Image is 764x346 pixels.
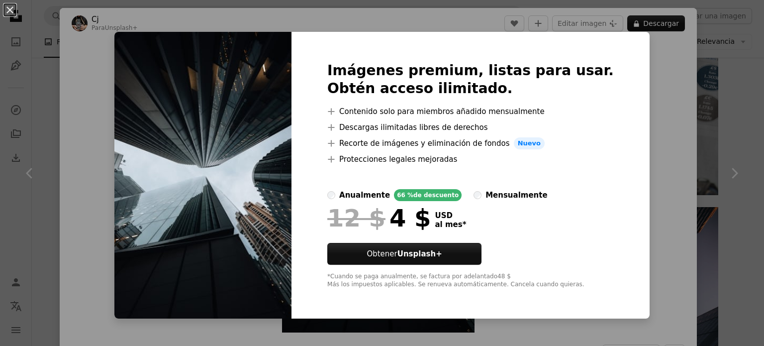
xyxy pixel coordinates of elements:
li: Descargas ilimitadas libres de derechos [327,121,614,133]
h2: Imágenes premium, listas para usar. Obtén acceso ilimitado. [327,62,614,98]
input: anualmente66 %de descuento [327,191,335,199]
div: 4 $ [327,205,431,231]
strong: Unsplash+ [397,249,442,258]
span: USD [435,211,466,220]
span: Nuevo [514,137,545,149]
div: mensualmente [485,189,547,201]
li: Contenido solo para miembros añadido mensualmente [327,106,614,117]
div: *Cuando se paga anualmente, se factura por adelantado 48 $ Más los impuestos aplicables. Se renue... [327,273,614,289]
span: al mes * [435,220,466,229]
li: Protecciones legales mejoradas [327,153,614,165]
button: ObtenerUnsplash+ [327,243,481,265]
div: anualmente [339,189,390,201]
li: Recorte de imágenes y eliminación de fondos [327,137,614,149]
div: 66 % de descuento [394,189,462,201]
span: 12 $ [327,205,385,231]
img: premium_photo-1672423156257-9a2bc5e1f480 [114,32,291,319]
input: mensualmente [474,191,481,199]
